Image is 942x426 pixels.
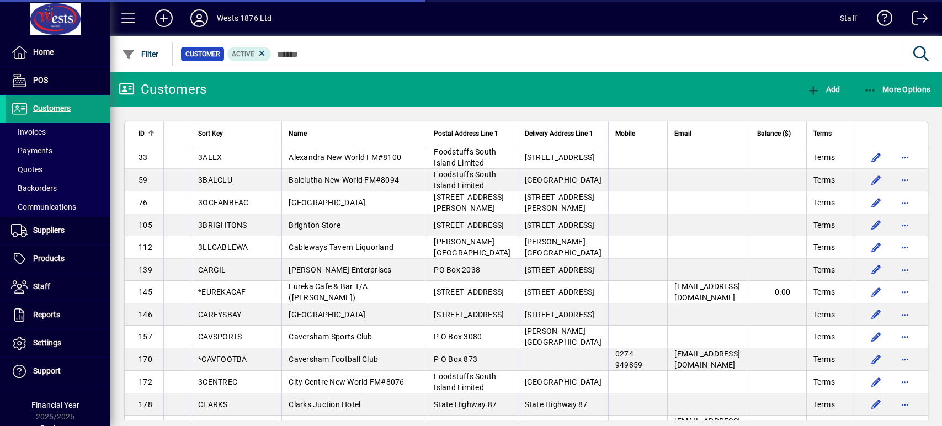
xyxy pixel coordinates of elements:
[813,286,835,297] span: Terms
[31,401,79,409] span: Financial Year
[840,9,858,27] div: Staff
[139,287,152,296] span: 145
[6,39,110,66] a: Home
[896,396,914,413] button: More options
[747,281,806,303] td: 0.00
[813,264,835,275] span: Terms
[674,127,691,140] span: Email
[757,127,791,140] span: Balance ($)
[289,243,393,252] span: Cableways Tavern Liquorland
[434,237,510,257] span: [PERSON_NAME][GEOGRAPHIC_DATA]
[139,400,152,409] span: 178
[615,127,635,140] span: Mobile
[674,349,740,369] span: [EMAIL_ADDRESS][DOMAIN_NAME]
[198,355,247,364] span: *CAVFOOTBA
[119,44,162,64] button: Filter
[6,123,110,141] a: Invoices
[139,265,152,274] span: 139
[868,194,885,211] button: Edit
[813,220,835,231] span: Terms
[33,104,71,113] span: Customers
[6,67,110,94] a: POS
[33,282,50,291] span: Staff
[813,399,835,410] span: Terms
[868,238,885,256] button: Edit
[896,350,914,368] button: More options
[185,49,220,60] span: Customer
[434,193,504,212] span: [STREET_ADDRESS][PERSON_NAME]
[525,377,602,386] span: [GEOGRAPHIC_DATA]
[434,221,504,230] span: [STREET_ADDRESS]
[868,396,885,413] button: Edit
[434,332,482,341] span: P O Box 3080
[139,127,157,140] div: ID
[119,81,206,98] div: Customers
[139,243,152,252] span: 112
[198,175,232,184] span: 3BALCLU
[6,160,110,179] a: Quotes
[139,310,152,319] span: 146
[864,85,931,94] span: More Options
[33,366,61,375] span: Support
[813,152,835,163] span: Terms
[434,400,497,409] span: State Highway 87
[674,282,740,302] span: [EMAIL_ADDRESS][DOMAIN_NAME]
[525,127,593,140] span: Delivery Address Line 1
[11,184,57,193] span: Backorders
[525,400,588,409] span: State Highway 87
[434,170,496,190] span: Foodstuffs South Island Limited
[139,332,152,341] span: 157
[868,306,885,323] button: Edit
[139,198,148,207] span: 76
[6,198,110,216] a: Communications
[6,329,110,357] a: Settings
[289,310,365,319] span: [GEOGRAPHIC_DATA]
[198,221,247,230] span: 3BRIGHTONS
[289,377,404,386] span: City Centre New World FM#8076
[904,2,928,38] a: Logout
[896,171,914,189] button: More options
[525,265,595,274] span: [STREET_ADDRESS]
[289,175,399,184] span: Balclutha New World FM#8094
[813,197,835,208] span: Terms
[11,127,46,136] span: Invoices
[525,237,602,257] span: [PERSON_NAME][GEOGRAPHIC_DATA]
[6,179,110,198] a: Backorders
[6,301,110,329] a: Reports
[434,372,496,392] span: Foodstuffs South Island Limited
[11,146,52,155] span: Payments
[139,175,148,184] span: 59
[525,287,595,296] span: [STREET_ADDRESS]
[525,175,602,184] span: [GEOGRAPHIC_DATA]
[525,221,595,230] span: [STREET_ADDRESS]
[289,198,365,207] span: [GEOGRAPHIC_DATA]
[896,194,914,211] button: More options
[868,328,885,345] button: Edit
[868,350,885,368] button: Edit
[434,265,480,274] span: PO Box 2038
[813,174,835,185] span: Terms
[146,8,182,28] button: Add
[289,332,372,341] span: Caversham Sports Club
[198,153,222,162] span: 3ALEX
[896,328,914,345] button: More options
[11,203,76,211] span: Communications
[139,377,152,386] span: 172
[813,331,835,342] span: Terms
[33,226,65,235] span: Suppliers
[896,283,914,301] button: More options
[6,217,110,244] a: Suppliers
[525,310,595,319] span: [STREET_ADDRESS]
[615,349,643,369] span: 0274 949859
[139,127,145,140] span: ID
[813,127,832,140] span: Terms
[33,76,48,84] span: POS
[289,221,340,230] span: Brighton Store
[33,47,54,56] span: Home
[896,216,914,234] button: More options
[434,127,498,140] span: Postal Address Line 1
[227,47,272,61] mat-chip: Activation Status: Active
[33,310,60,319] span: Reports
[122,50,159,58] span: Filter
[525,153,595,162] span: [STREET_ADDRESS]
